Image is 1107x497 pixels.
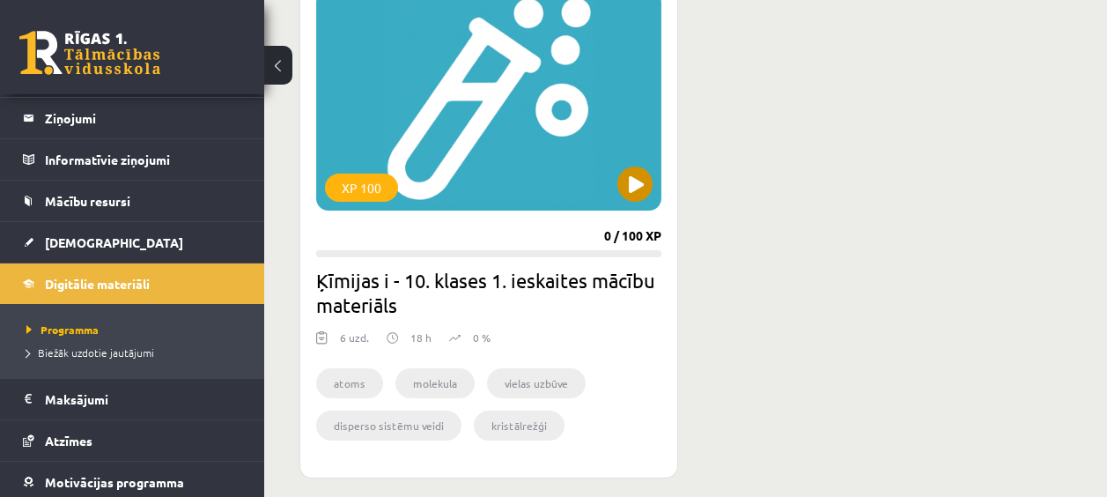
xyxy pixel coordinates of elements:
a: Maksājumi [23,379,242,419]
span: Biežāk uzdotie jautājumi [26,345,154,360]
span: Motivācijas programma [45,474,184,490]
a: Mācību resursi [23,181,242,221]
li: disperso sistēmu veidi [316,411,461,441]
span: Atzīmes [45,433,92,449]
a: Atzīmes [23,420,242,461]
a: Digitālie materiāli [23,263,242,304]
a: Programma [26,322,247,338]
legend: Ziņojumi [45,98,242,138]
legend: Informatīvie ziņojumi [45,139,242,180]
span: Digitālie materiāli [45,276,150,292]
div: XP 100 [325,174,398,202]
p: 18 h [410,330,432,345]
a: Ziņojumi [23,98,242,138]
a: Rīgas 1. Tālmācības vidusskola [19,31,160,75]
div: 6 uzd. [340,330,369,356]
h2: Ķīmijas i - 10. klases 1. ieskaites mācību materiāls [316,268,661,317]
li: atoms [316,368,383,398]
span: Programma [26,323,99,337]
span: [DEMOGRAPHIC_DATA] [45,234,183,250]
a: [DEMOGRAPHIC_DATA] [23,222,242,263]
li: kristālrežģi [474,411,565,441]
a: Biežāk uzdotie jautājumi [26,345,247,360]
span: Mācību resursi [45,193,130,209]
p: 0 % [473,330,491,345]
li: molekula [395,368,475,398]
legend: Maksājumi [45,379,242,419]
a: Informatīvie ziņojumi [23,139,242,180]
li: vielas uzbūve [487,368,586,398]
